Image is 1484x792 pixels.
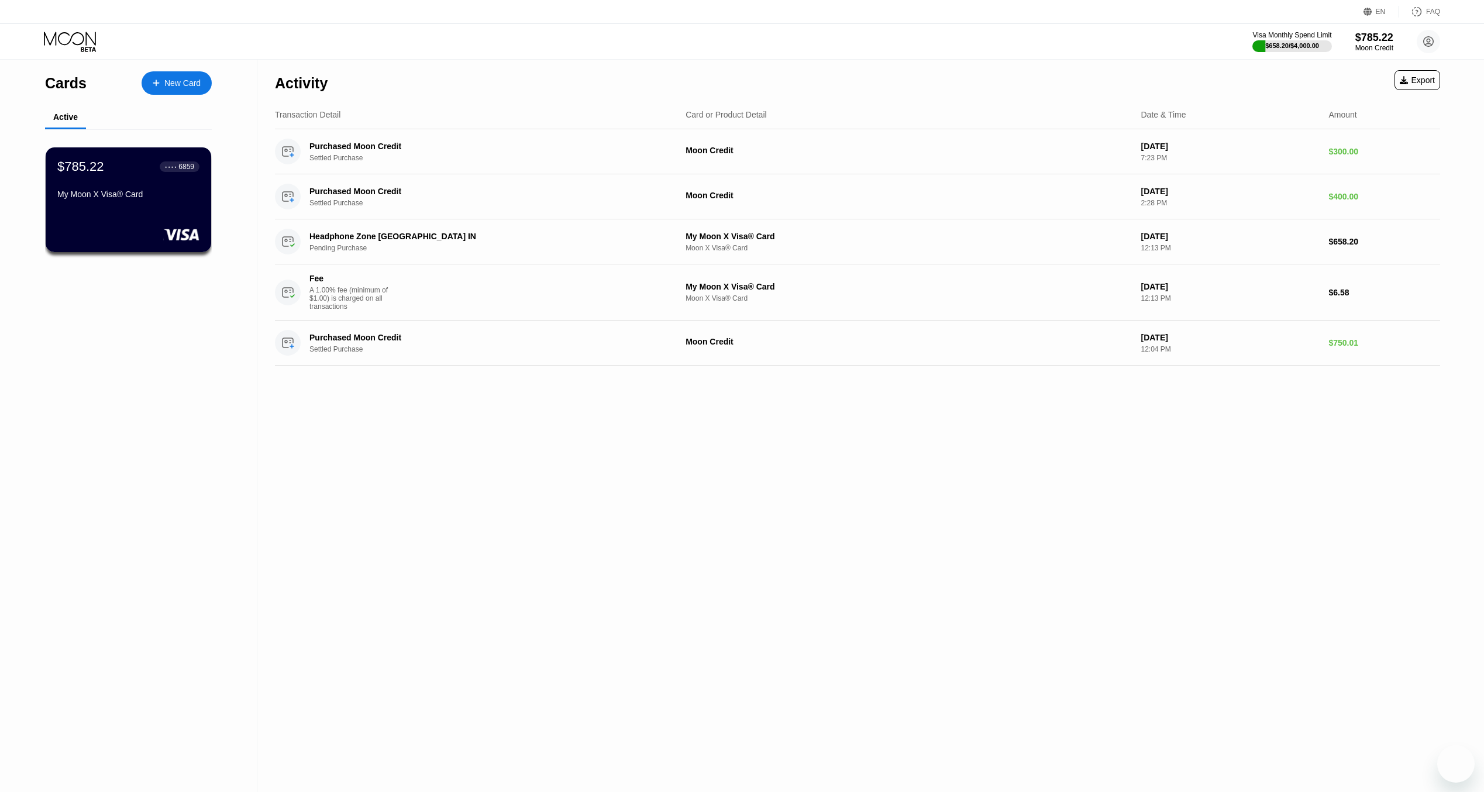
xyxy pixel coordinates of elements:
div: $750.01 [1328,338,1440,347]
div: Export [1400,75,1435,85]
div: [DATE] [1141,142,1319,151]
div: $6.58 [1328,288,1440,297]
div: 12:04 PM [1141,345,1319,353]
div: A 1.00% fee (minimum of $1.00) is charged on all transactions [309,286,397,311]
div: EN [1376,8,1386,16]
div: Amount [1328,110,1356,119]
div: Purchased Moon CreditSettled PurchaseMoon Credit[DATE]12:04 PM$750.01 [275,321,1440,366]
div: $658.20 / $4,000.00 [1265,42,1319,49]
div: Headphone Zone [GEOGRAPHIC_DATA] IN [309,232,645,241]
div: Purchased Moon Credit [309,187,645,196]
div: [DATE] [1141,282,1319,291]
iframe: Button to launch messaging window [1437,745,1475,783]
div: Cards [45,75,87,92]
div: Date & Time [1141,110,1186,119]
div: Settled Purchase [309,154,671,162]
div: $400.00 [1328,192,1440,201]
div: Purchased Moon CreditSettled PurchaseMoon Credit[DATE]7:23 PM$300.00 [275,129,1440,174]
div: $785.22● ● ● ●6859My Moon X Visa® Card [46,147,211,252]
div: $785.22 [57,159,104,174]
div: 6859 [178,163,194,171]
div: FAQ [1426,8,1440,16]
div: Card or Product Detail [686,110,767,119]
div: [DATE] [1141,333,1319,342]
div: 12:13 PM [1141,294,1319,302]
div: ● ● ● ● [165,165,177,168]
div: $785.22Moon Credit [1355,32,1393,52]
div: Pending Purchase [309,244,671,252]
div: Settled Purchase [309,199,671,207]
div: Moon X Visa® Card [686,244,1131,252]
div: Transaction Detail [275,110,340,119]
div: 12:13 PM [1141,244,1319,252]
div: Purchased Moon CreditSettled PurchaseMoon Credit[DATE]2:28 PM$400.00 [275,174,1440,219]
div: EN [1364,6,1399,18]
div: $300.00 [1328,147,1440,156]
div: Active [53,112,78,122]
div: 2:28 PM [1141,199,1319,207]
div: Visa Monthly Spend Limit [1252,31,1331,39]
div: Moon Credit [686,191,1131,200]
div: FeeA 1.00% fee (minimum of $1.00) is charged on all transactionsMy Moon X Visa® CardMoon X Visa® ... [275,264,1440,321]
div: Export [1395,70,1440,90]
div: New Card [142,71,212,95]
div: My Moon X Visa® Card [686,282,1131,291]
div: Fee [309,274,391,283]
div: Moon Credit [686,146,1131,155]
div: Moon Credit [686,337,1131,346]
div: Purchased Moon Credit [309,142,645,151]
div: Moon X Visa® Card [686,294,1131,302]
div: $785.22 [1355,32,1393,44]
div: My Moon X Visa® Card [686,232,1131,241]
div: [DATE] [1141,232,1319,241]
div: Settled Purchase [309,345,671,353]
div: [DATE] [1141,187,1319,196]
div: Visa Monthly Spend Limit$658.20/$4,000.00 [1252,31,1331,52]
div: My Moon X Visa® Card [57,190,199,199]
div: 7:23 PM [1141,154,1319,162]
div: $658.20 [1328,237,1440,246]
div: FAQ [1399,6,1440,18]
div: Purchased Moon Credit [309,333,645,342]
div: New Card [164,78,201,88]
div: Activity [275,75,328,92]
div: Moon Credit [1355,44,1393,52]
div: Headphone Zone [GEOGRAPHIC_DATA] INPending PurchaseMy Moon X Visa® CardMoon X Visa® Card[DATE]12:... [275,219,1440,264]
